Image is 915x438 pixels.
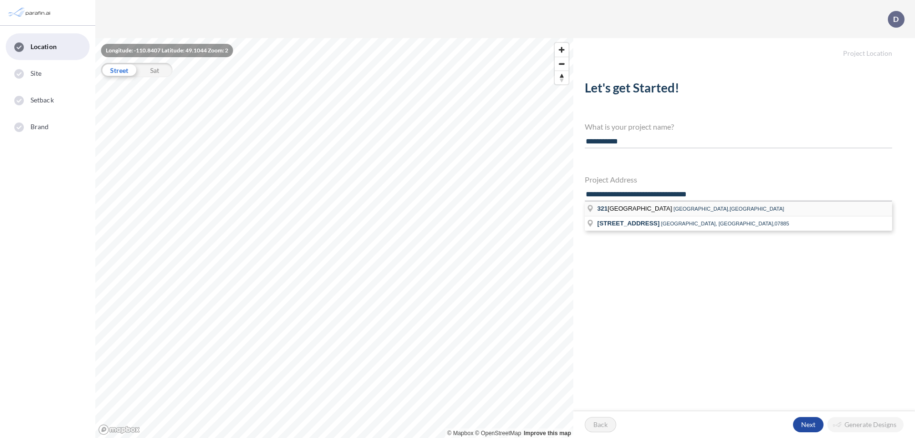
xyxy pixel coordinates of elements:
a: Improve this map [524,430,571,437]
span: [GEOGRAPHIC_DATA], [GEOGRAPHIC_DATA],07885 [661,221,789,226]
button: Next [793,417,823,432]
h4: Project Address [585,175,892,184]
span: [GEOGRAPHIC_DATA],[GEOGRAPHIC_DATA] [673,206,784,212]
span: [GEOGRAPHIC_DATA] [597,205,673,212]
a: Mapbox homepage [98,424,140,435]
span: Setback [30,95,54,105]
span: 321 [597,205,608,212]
button: Reset bearing to north [555,71,569,84]
span: Location [30,42,57,51]
canvas: Map [95,38,573,438]
a: Mapbox [447,430,474,437]
h2: Let's get Started! [585,81,892,99]
img: Parafin [7,4,53,21]
div: Longitude: -110.8407 Latitude: 49.1044 Zoom: 2 [101,44,233,57]
span: Brand [30,122,49,132]
p: Next [801,420,815,429]
button: Zoom out [555,57,569,71]
div: Sat [137,63,173,77]
a: OpenStreetMap [475,430,521,437]
h4: What is your project name? [585,122,892,131]
span: Site [30,69,41,78]
div: Street [101,63,137,77]
p: D [893,15,899,23]
h5: Project Location [573,38,915,58]
span: [STREET_ADDRESS] [597,220,660,227]
button: Zoom in [555,43,569,57]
